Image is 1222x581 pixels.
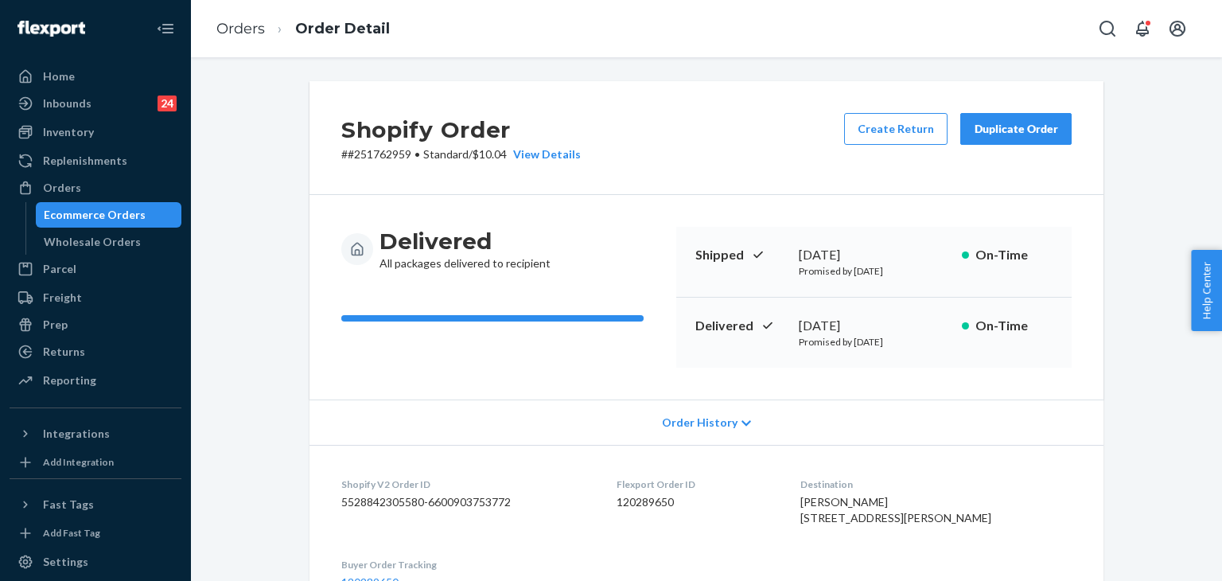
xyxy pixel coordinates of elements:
[10,148,181,174] a: Replenishments
[10,91,181,116] a: Inbounds24
[799,317,949,335] div: [DATE]
[617,494,776,510] dd: 120289650
[43,372,96,388] div: Reporting
[10,64,181,89] a: Home
[844,113,948,145] button: Create Return
[662,415,737,431] span: Order History
[10,256,181,282] a: Parcel
[1162,13,1193,45] button: Open account menu
[341,113,581,146] h2: Shopify Order
[974,121,1058,137] div: Duplicate Order
[10,549,181,575] a: Settings
[44,207,146,223] div: Ecommerce Orders
[1191,250,1222,331] button: Help Center
[695,246,786,264] p: Shipped
[10,339,181,365] a: Returns
[43,124,94,140] div: Inventory
[414,147,420,161] span: •
[507,146,581,162] button: View Details
[800,478,1072,491] dt: Destination
[36,229,182,255] a: Wholesale Orders
[10,119,181,145] a: Inventory
[43,526,100,540] div: Add Fast Tag
[43,96,91,111] div: Inbounds
[341,558,591,571] dt: Buyer Order Tracking
[43,68,75,84] div: Home
[341,478,591,491] dt: Shopify V2 Order ID
[800,495,991,524] span: [PERSON_NAME] [STREET_ADDRESS][PERSON_NAME]
[43,180,81,196] div: Orders
[975,317,1053,335] p: On-Time
[43,497,94,513] div: Fast Tags
[1092,13,1123,45] button: Open Search Box
[10,421,181,446] button: Integrations
[10,524,181,543] a: Add Fast Tag
[341,494,591,510] dd: 5528842305580-6600903753772
[36,202,182,228] a: Ecommerce Orders
[975,246,1053,264] p: On-Time
[695,317,786,335] p: Delivered
[10,285,181,310] a: Freight
[43,317,68,333] div: Prep
[295,20,390,37] a: Order Detail
[341,146,581,162] p: # #251762959 / $10.04
[379,227,551,255] h3: Delivered
[43,290,82,306] div: Freight
[43,426,110,442] div: Integrations
[158,96,177,111] div: 24
[10,492,181,517] button: Fast Tags
[617,478,776,491] dt: Flexport Order ID
[10,368,181,393] a: Reporting
[799,246,949,264] div: [DATE]
[960,113,1072,145] button: Duplicate Order
[18,21,85,37] img: Flexport logo
[379,227,551,271] div: All packages delivered to recipient
[10,453,181,472] a: Add Integration
[799,264,949,278] p: Promised by [DATE]
[1127,13,1158,45] button: Open notifications
[43,261,76,277] div: Parcel
[423,147,469,161] span: Standard
[150,13,181,45] button: Close Navigation
[799,335,949,349] p: Promised by [DATE]
[10,312,181,337] a: Prep
[216,20,265,37] a: Orders
[10,175,181,201] a: Orders
[204,6,403,53] ol: breadcrumbs
[43,455,114,469] div: Add Integration
[43,344,85,360] div: Returns
[43,153,127,169] div: Replenishments
[44,234,141,250] div: Wholesale Orders
[43,554,88,570] div: Settings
